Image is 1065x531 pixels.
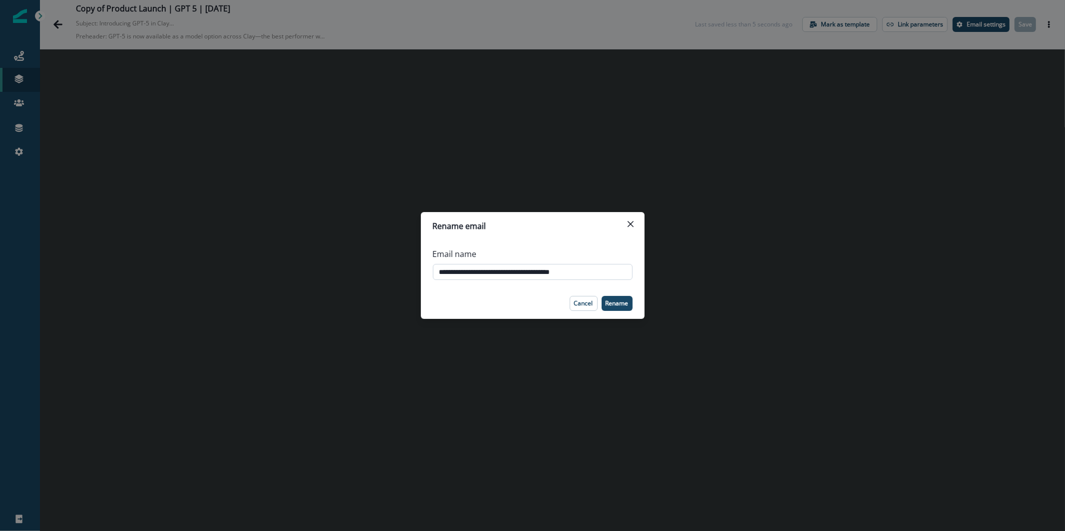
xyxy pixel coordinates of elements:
p: Rename [606,300,629,307]
p: Email name [433,248,477,260]
p: Rename email [433,220,486,232]
p: Cancel [574,300,593,307]
button: Cancel [570,296,598,311]
button: Close [623,216,639,232]
button: Rename [602,296,633,311]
